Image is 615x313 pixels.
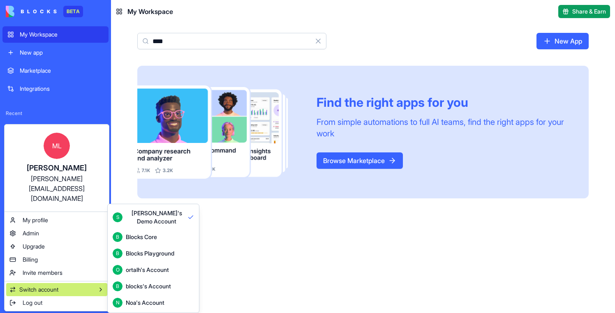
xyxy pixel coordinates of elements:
[19,285,58,294] span: Switch account
[6,227,107,240] a: Admin
[6,240,107,253] a: Upgrade
[23,299,42,307] span: Log out
[23,229,39,237] span: Admin
[23,242,45,251] span: Upgrade
[6,266,107,279] a: Invite members
[44,133,70,159] span: ML
[6,253,107,266] a: Billing
[6,214,107,227] a: My profile
[13,174,101,203] div: [PERSON_NAME][EMAIL_ADDRESS][DOMAIN_NAME]
[6,126,107,210] a: ML[PERSON_NAME][PERSON_NAME][EMAIL_ADDRESS][DOMAIN_NAME]
[23,216,48,224] span: My profile
[2,110,109,117] span: Recent
[13,162,101,174] div: [PERSON_NAME]
[23,255,38,264] span: Billing
[23,269,62,277] span: Invite members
